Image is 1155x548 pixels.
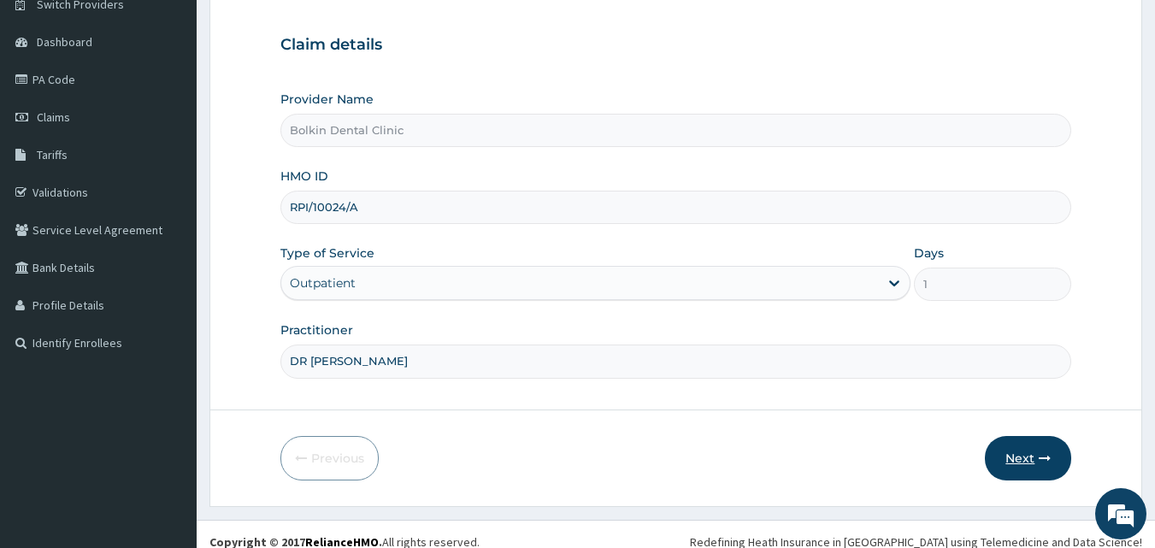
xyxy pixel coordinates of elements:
[280,245,374,262] label: Type of Service
[37,34,92,50] span: Dashboard
[37,147,68,162] span: Tariffs
[9,366,326,426] textarea: Type your message and hit 'Enter'
[89,96,287,118] div: Chat with us now
[99,165,236,338] span: We're online!
[280,91,374,108] label: Provider Name
[280,321,353,339] label: Practitioner
[280,9,321,50] div: Minimize live chat window
[914,245,944,262] label: Days
[280,436,379,480] button: Previous
[280,191,1072,224] input: Enter HMO ID
[280,345,1072,378] input: Enter Name
[280,36,1072,55] h3: Claim details
[37,109,70,125] span: Claims
[32,85,69,128] img: d_794563401_company_1708531726252_794563401
[280,168,328,185] label: HMO ID
[985,436,1071,480] button: Next
[290,274,356,292] div: Outpatient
